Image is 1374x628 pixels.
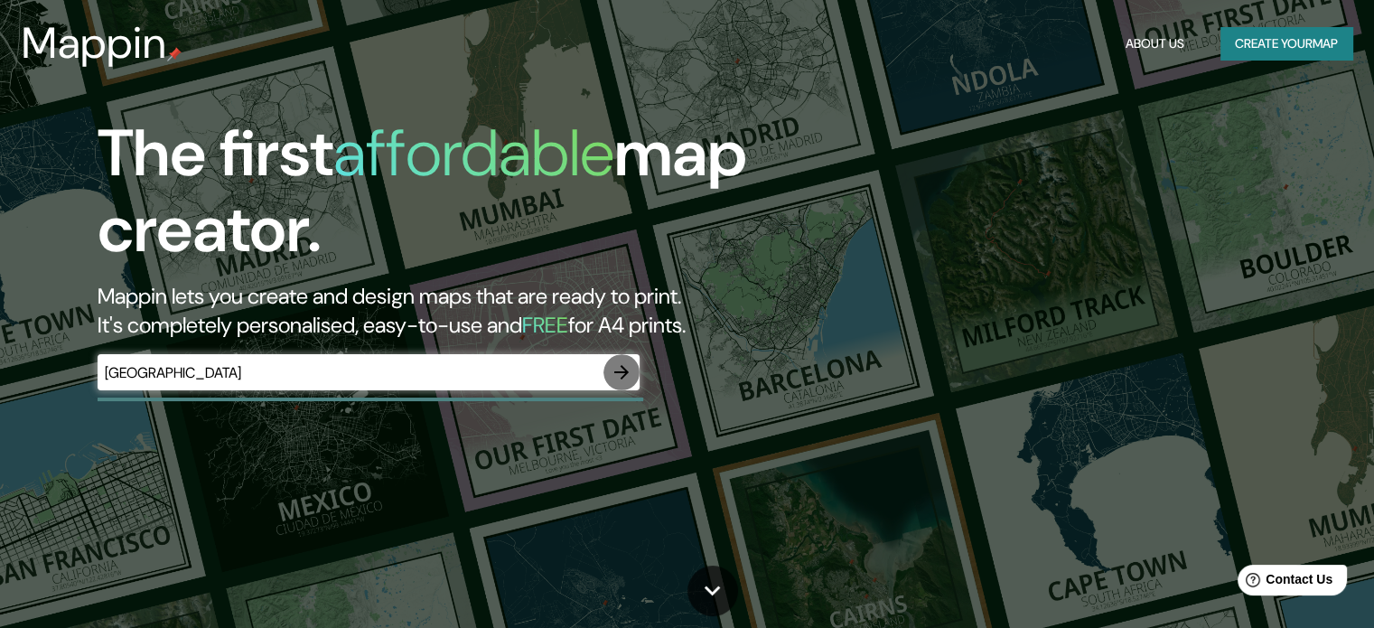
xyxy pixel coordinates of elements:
h5: FREE [522,311,568,339]
button: Create yourmap [1220,27,1352,61]
h3: Mappin [22,18,167,69]
h1: The first map creator. [98,116,785,282]
img: mappin-pin [167,47,182,61]
iframe: Help widget launcher [1213,558,1354,608]
h1: affordable [333,111,614,195]
input: Choose your favourite place [98,362,603,383]
h2: Mappin lets you create and design maps that are ready to print. It's completely personalised, eas... [98,282,785,340]
button: About Us [1118,27,1192,61]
